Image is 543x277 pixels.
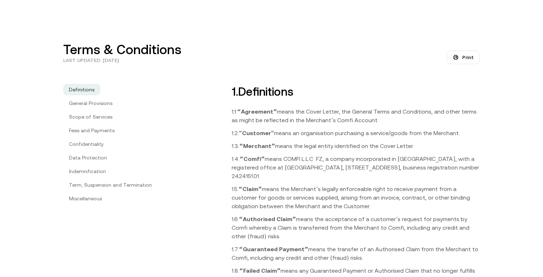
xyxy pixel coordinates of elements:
[63,179,158,191] a: Term, Suspension and Termination
[239,143,275,149] b: “Merchantˮ
[63,166,112,177] a: Indemnification
[63,84,100,95] a: Definitions
[63,152,113,163] a: Data Protection
[63,111,118,123] a: Scope of Services
[232,129,480,137] p: 1.2. means an organisation purchasing a service/goods from the Merchant.
[232,245,480,262] p: 1.7. means the transfer of an Authorised Claim from the Merchant to Comfi, including any credit a...
[63,193,108,204] a: Miscellaneous
[239,267,280,274] b: “Failed Claimˮ
[239,216,296,222] b: “Authorised Claimˮ
[63,97,118,109] a: General Provisions
[232,142,480,150] p: 1.3. means the legal entity identified on the Cover Letter.
[239,130,274,136] b: "Customer"
[238,186,262,192] b: “Claimˮ
[232,215,480,240] p: 1.6. means the acceptance of a customerʼs request for payments by Comfi whereby a Claim is transf...
[240,156,265,162] b: “Comfiˮ
[239,246,308,252] b: “Guaranteed Paymentˮ
[63,125,120,136] a: Fees and Payments
[63,43,181,57] h1: Terms & Conditions
[63,57,119,64] p: last updated: [DATE]
[232,85,480,99] h2: 1 . Definitions
[232,107,480,124] p: 1.1. means the Cover Letter, the General Terms and Conditions, and other terms as might be reflec...
[237,108,277,115] b: “Agreementˮ
[232,185,480,210] p: 1.5. means the Merchantʼs legally enforceable right to receive payment from a customer for goods ...
[232,154,480,180] p: 1.4. means COMFI L.L.C FZ, a company incorporated in [GEOGRAPHIC_DATA], with a registered office ...
[63,138,110,150] a: Confidentiality
[447,51,480,64] button: Print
